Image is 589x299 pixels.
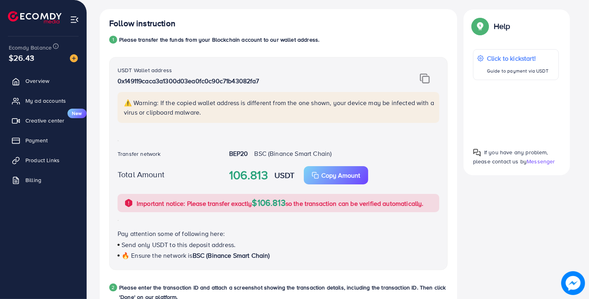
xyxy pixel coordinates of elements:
[254,149,332,158] span: BSC (Binance Smart Chain)
[25,117,64,125] span: Creative center
[25,156,60,164] span: Product Links
[25,136,48,144] span: Payment
[9,52,34,63] span: $26.43
[124,98,435,117] p: ⚠️ Warning: If the copied wallet address is different from the one shown, your device may be infe...
[8,11,62,23] img: logo
[494,21,510,31] p: Help
[122,251,193,260] span: 🔥 Ensure the network is
[6,113,81,128] a: Creative centerNew
[193,251,270,260] span: BSC (Binance Smart Chain)
[473,148,548,165] span: If you have any problem, please contact us by
[118,169,164,180] label: Total Amount
[473,149,481,157] img: Popup guide
[25,77,49,85] span: Overview
[119,35,319,44] p: Please transfer the funds from your Blockchain account to our wallet address.
[25,176,41,184] span: Billing
[109,19,176,29] h4: Follow instruction
[321,171,360,180] p: Copy Amount
[6,172,81,188] a: Billing
[229,167,268,184] strong: 106.813
[109,36,117,44] div: 1
[68,109,87,118] span: New
[420,73,430,84] img: img
[9,44,52,52] span: Ecomdy Balance
[6,132,81,148] a: Payment
[6,73,81,89] a: Overview
[124,198,133,208] img: alert
[118,76,384,86] p: 0x149119caca3a1300d03ea0fc0c90c71b43082fa7
[527,157,555,165] span: Messenger
[118,240,439,249] p: Send only USDT to this deposit address.
[6,93,81,109] a: My ad accounts
[487,54,548,63] p: Click to kickstart!
[118,150,161,158] label: Transfer network
[109,284,117,291] div: 2
[118,66,172,74] label: USDT Wallet address
[137,198,424,208] p: Important notice: Please transfer exactly so the transaction can be verified automatically.
[487,66,548,76] p: Guide to payment via USDT
[118,229,439,238] p: Pay attention some of following here:
[229,149,248,158] strong: BEP20
[304,166,368,184] button: Copy Amount
[6,152,81,168] a: Product Links
[473,19,487,33] img: Popup guide
[25,97,66,105] span: My ad accounts
[274,169,295,181] strong: USDT
[252,196,286,209] span: $106.813
[70,54,78,62] img: image
[70,15,79,24] img: menu
[561,271,585,295] img: image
